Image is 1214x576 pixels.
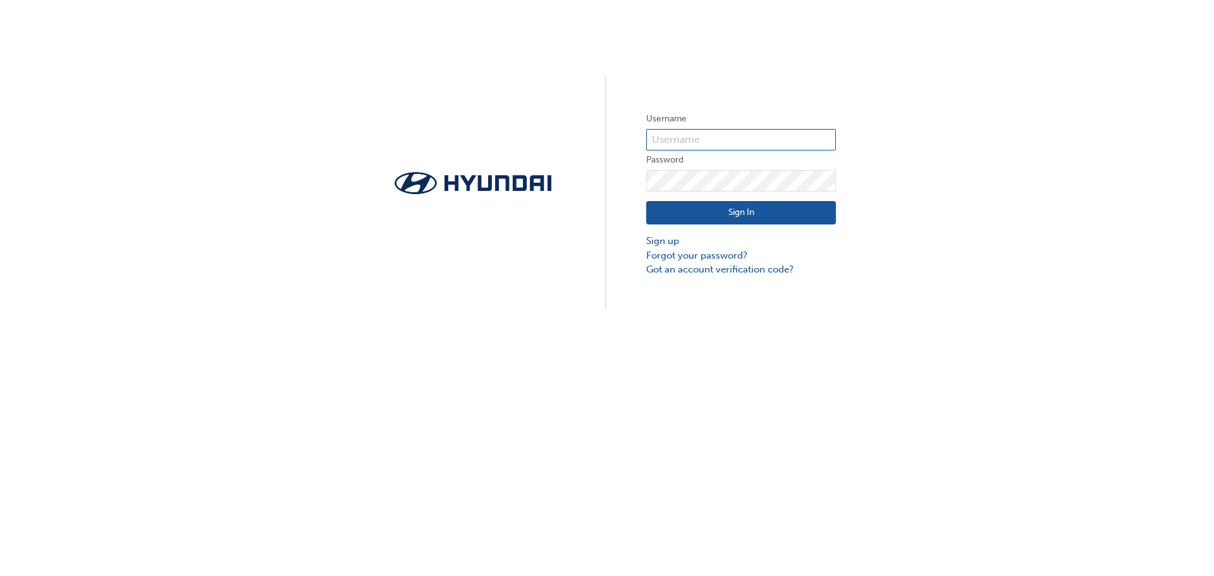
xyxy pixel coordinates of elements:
label: Username [646,111,836,126]
label: Password [646,152,836,168]
a: Got an account verification code? [646,262,836,277]
a: Sign up [646,234,836,248]
a: Forgot your password? [646,248,836,263]
input: Username [646,129,836,150]
img: Trak [378,168,568,198]
button: Sign In [646,201,836,225]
